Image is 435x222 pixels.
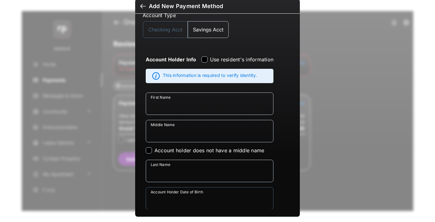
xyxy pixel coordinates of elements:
label: Account holder does not have a middle name [154,147,264,154]
strong: Account Holder Info [146,56,196,74]
button: Savings Acct [188,21,229,38]
span: This information is required to verify identity. [163,72,257,80]
button: Checking Acct [143,21,188,38]
div: Add New Payment Method [149,3,223,10]
label: Use resident's information [210,56,273,63]
label: Account Type [143,12,292,18]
